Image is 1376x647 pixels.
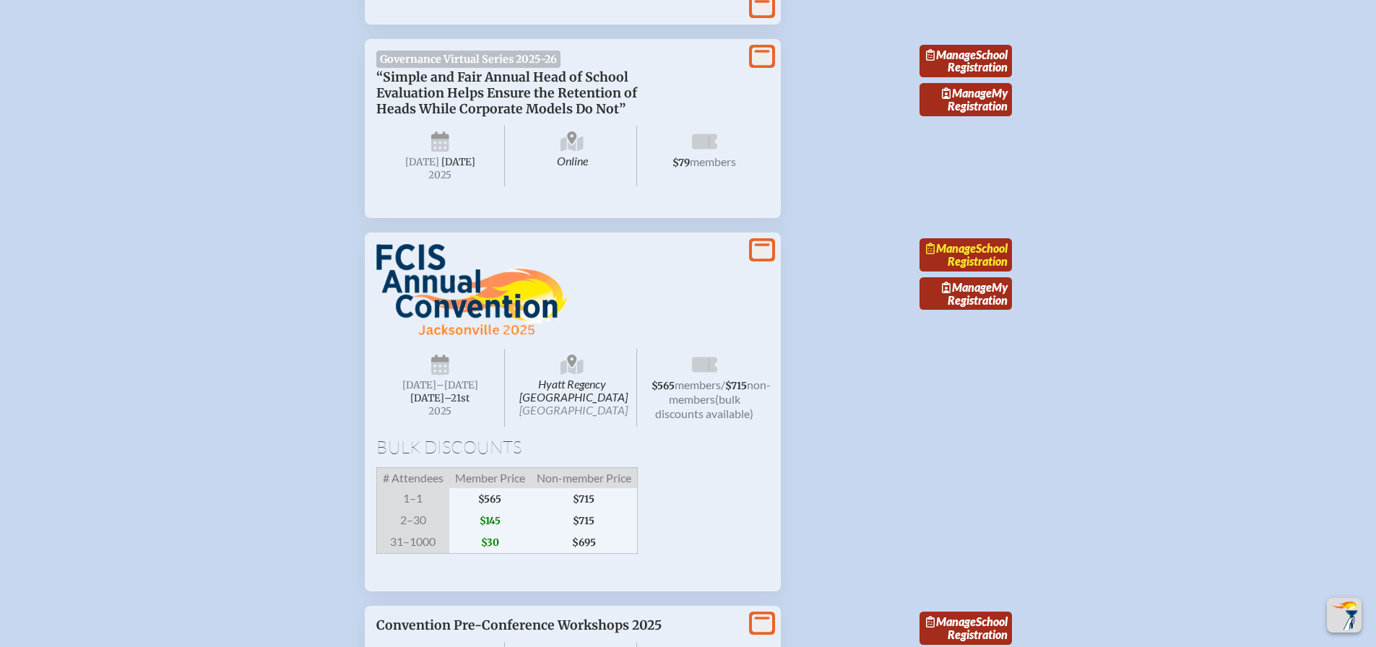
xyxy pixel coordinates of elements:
[926,615,976,628] span: Manage
[376,438,769,456] h1: Bulk Discounts
[942,86,992,100] span: Manage
[1330,601,1359,630] img: To the top
[531,467,638,488] span: Non-member Price
[655,392,753,420] span: (bulk discounts available)
[388,406,493,417] span: 2025
[402,379,436,391] span: [DATE]
[531,488,638,510] span: $715
[449,531,531,554] span: $30
[376,617,662,633] span: Convention Pre-Conference Workshops 2025
[1327,598,1362,633] button: Scroll Top
[920,238,1012,272] a: ManageSchool Registration
[405,156,439,168] span: [DATE]
[508,126,637,186] span: Online
[441,156,475,168] span: [DATE]
[376,69,637,117] span: “Simple and Fair Annual Head of School Evaluation Helps Ensure the Retention of Heads While Corpo...
[449,467,531,488] span: Member Price
[531,510,638,531] span: $715
[721,378,725,391] span: /
[388,170,493,181] span: 2025
[436,379,478,391] span: –[DATE]
[531,531,638,554] span: $695
[652,380,675,392] span: $565
[449,488,531,510] span: $565
[926,48,976,61] span: Manage
[508,349,637,427] span: Hyatt Regency [GEOGRAPHIC_DATA]
[449,510,531,531] span: $145
[920,83,1012,116] a: ManageMy Registration
[376,467,449,488] span: # Attendees
[725,380,747,392] span: $715
[920,45,1012,78] a: ManageSchool Registration
[376,488,449,510] span: 1–1
[920,612,1012,645] a: ManageSchool Registration
[672,157,690,169] span: $79
[920,277,1012,311] a: ManageMy Registration
[675,378,721,391] span: members
[376,244,568,336] img: FCIS Convention 2025
[376,51,561,68] span: Governance Virtual Series 2025-26
[690,155,736,168] span: members
[376,510,449,531] span: 2–30
[519,403,628,417] span: [GEOGRAPHIC_DATA]
[942,280,992,294] span: Manage
[410,392,470,404] span: [DATE]–⁠21st
[926,241,976,255] span: Manage
[669,378,771,406] span: non-members
[376,531,449,554] span: 31–1000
